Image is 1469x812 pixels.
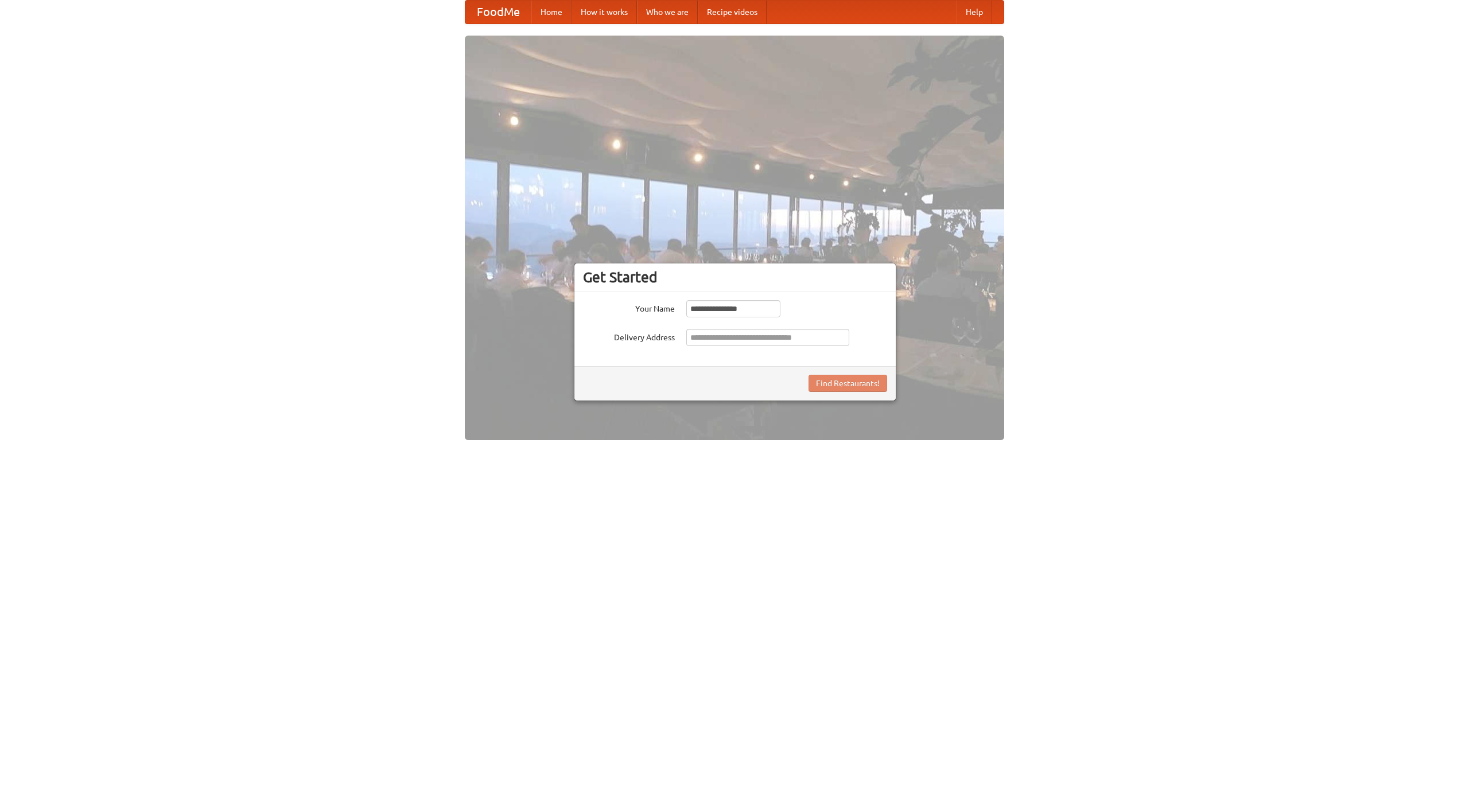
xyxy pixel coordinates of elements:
h3: Get Started [583,269,887,286]
label: Your Name [583,300,675,314]
a: Help [957,1,992,24]
a: Who we are [637,1,698,24]
a: Home [531,1,572,24]
button: Find Restaurants! [809,375,887,392]
label: Delivery Address [583,329,675,343]
a: FoodMe [465,1,531,24]
a: Recipe videos [698,1,767,24]
a: How it works [572,1,637,24]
